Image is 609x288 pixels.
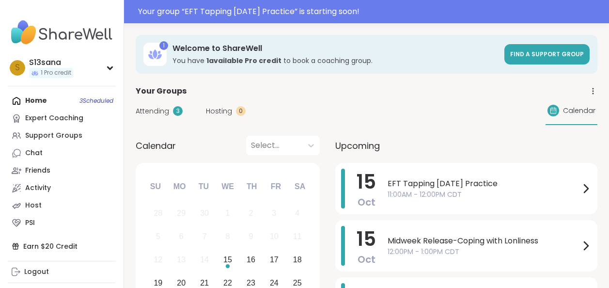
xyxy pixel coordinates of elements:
[8,110,116,127] a: Expert Coaching
[24,267,49,277] div: Logout
[249,230,253,243] div: 9
[154,207,162,220] div: 28
[156,230,160,243] div: 5
[15,62,20,74] span: S
[264,250,284,271] div: Choose Friday, October 17th, 2025
[172,56,499,65] h3: You have to book a coaching group.
[217,176,238,197] div: We
[194,250,215,271] div: Not available Tuesday, October 14th, 2025
[8,263,116,281] a: Logout
[357,225,376,253] span: 15
[194,203,215,224] div: Not available Tuesday, September 30th, 2025
[200,253,209,266] div: 14
[388,178,580,190] span: EFT Tapping [DATE] Practice
[358,253,375,266] span: Oct
[287,250,308,271] div: Choose Saturday, October 18th, 2025
[272,207,276,220] div: 3
[8,127,116,144] a: Support Groups
[171,203,192,224] div: Not available Monday, September 29th, 2025
[8,197,116,214] a: Host
[249,207,253,220] div: 2
[25,148,43,158] div: Chat
[223,253,232,266] div: 15
[236,106,246,116] div: 0
[200,207,209,220] div: 30
[8,238,116,255] div: Earn $20 Credit
[193,176,214,197] div: Tu
[8,162,116,179] a: Friends
[226,230,230,243] div: 8
[8,144,116,162] a: Chat
[206,56,281,65] b: 1 available Pro credit
[25,131,82,141] div: Support Groups
[241,176,263,197] div: Th
[218,250,238,271] div: Choose Wednesday, October 15th, 2025
[179,230,184,243] div: 6
[8,179,116,197] a: Activity
[241,203,262,224] div: Not available Thursday, October 2nd, 2025
[29,57,73,68] div: S13sana
[25,201,42,210] div: Host
[136,85,187,97] span: Your Groups
[8,214,116,232] a: PSI
[247,253,255,266] div: 16
[173,106,183,116] div: 3
[171,226,192,247] div: Not available Monday, October 6th, 2025
[148,203,169,224] div: Not available Sunday, September 28th, 2025
[8,16,116,49] img: ShareWell Nav Logo
[335,139,380,152] span: Upcoming
[25,183,51,193] div: Activity
[136,106,169,116] span: Attending
[226,207,230,220] div: 1
[388,247,580,257] span: 12:00PM - 1:00PM CDT
[171,250,192,271] div: Not available Monday, October 13th, 2025
[145,176,166,197] div: Su
[358,195,375,209] span: Oct
[206,106,232,116] span: Hosting
[295,207,299,220] div: 4
[388,235,580,247] span: Midweek Release-Coping with Lonliness
[218,203,238,224] div: Not available Wednesday, October 1st, 2025
[293,253,302,266] div: 18
[177,253,186,266] div: 13
[357,168,376,195] span: 15
[289,176,311,197] div: Sa
[510,50,584,58] span: Find a support group
[388,190,580,200] span: 11:00AM - 12:00PM CDT
[25,218,35,228] div: PSI
[265,176,286,197] div: Fr
[25,113,83,123] div: Expert Coaching
[287,203,308,224] div: Not available Saturday, October 4th, 2025
[270,253,279,266] div: 17
[293,230,302,243] div: 11
[287,226,308,247] div: Not available Saturday, October 11th, 2025
[177,207,186,220] div: 29
[270,230,279,243] div: 10
[169,176,190,197] div: Mo
[264,203,284,224] div: Not available Friday, October 3rd, 2025
[154,253,162,266] div: 12
[241,250,262,271] div: Choose Thursday, October 16th, 2025
[264,226,284,247] div: Not available Friday, October 10th, 2025
[504,44,590,64] a: Find a support group
[218,226,238,247] div: Not available Wednesday, October 8th, 2025
[172,43,499,54] h3: Welcome to ShareWell
[148,250,169,271] div: Not available Sunday, October 12th, 2025
[194,226,215,247] div: Not available Tuesday, October 7th, 2025
[241,226,262,247] div: Not available Thursday, October 9th, 2025
[136,139,176,152] span: Calendar
[25,166,50,176] div: Friends
[138,6,603,17] div: Your group “ EFT Tapping [DATE] Practice ” is starting soon!
[203,230,207,243] div: 7
[41,69,71,77] span: 1 Pro credit
[563,106,595,116] span: Calendar
[159,41,168,50] div: 1
[148,226,169,247] div: Not available Sunday, October 5th, 2025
